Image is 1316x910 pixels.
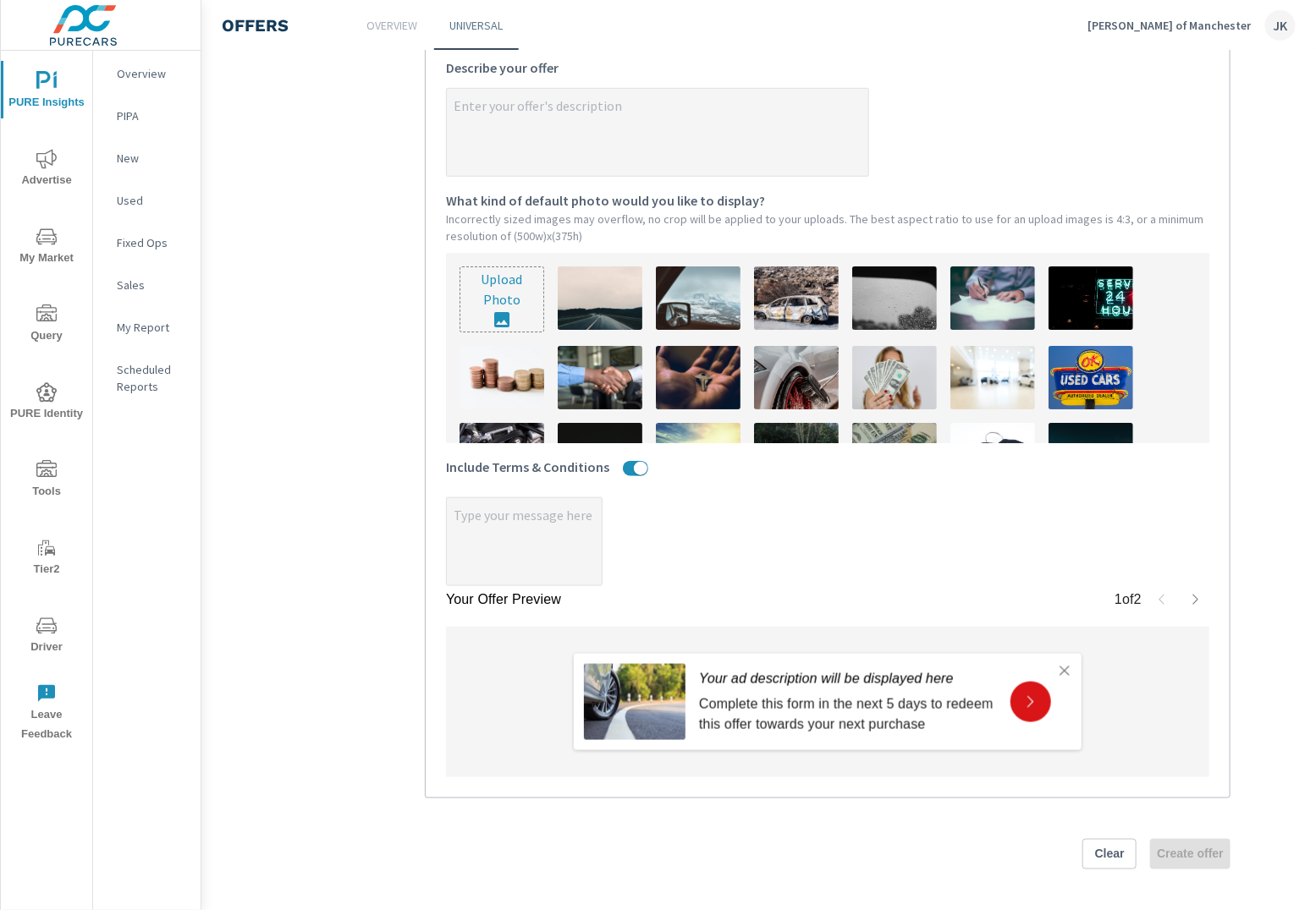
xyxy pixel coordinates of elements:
[6,538,87,579] span: Tier2
[117,192,187,209] p: Used
[222,15,289,36] h4: Offers
[93,230,201,255] div: Fixed Ops
[584,664,686,740] img: Vehicle purchase offer!
[1049,266,1133,330] img: description
[6,616,87,657] span: Driver
[93,188,201,213] div: Used
[6,227,87,268] span: My Market
[446,457,609,477] span: Include Terms & Conditions
[117,361,187,395] p: Scheduled Reports
[699,672,954,686] i: Your ad description will be displayed here
[1082,839,1137,869] button: Clear
[950,423,1035,486] img: description
[656,423,741,486] img: description
[656,266,741,330] img: description
[117,319,187,336] p: My Report
[446,589,561,610] p: Your Offer Preview
[1090,847,1129,862] span: Clear
[93,145,201,171] div: New
[1,51,92,751] div: nav menu
[93,357,201,399] div: Scheduled Reports
[117,150,187,167] p: New
[558,266,642,330] img: description
[117,107,187,124] p: PIPA
[6,304,87,346] span: Query
[950,346,1035,409] img: description
[852,266,937,330] img: description
[6,149,87,190] span: Advertise
[558,423,642,486] img: description
[1049,423,1133,486] img: description
[1087,18,1252,33] p: [PERSON_NAME] of Manchester
[1265,10,1296,41] div: JK
[93,272,201,298] div: Sales
[656,346,741,409] img: description
[450,17,504,34] p: Universal
[754,266,839,330] img: description
[446,190,765,211] span: What kind of default photo would you like to display?
[93,315,201,340] div: My Report
[446,211,1209,244] p: Incorrectly sized images may overflow, no crop will be applied to your uploads. The best aspect r...
[754,346,839,409] img: description
[950,266,1035,330] img: description
[754,423,839,486] img: description
[447,91,868,176] textarea: Describe your offer
[117,234,187,251] p: Fixed Ops
[699,694,997,735] p: Complete this form in the next 5 days to redeem this offer towards your next purchase
[634,461,647,476] button: Include Terms & Conditions
[117,277,187,293] p: Sales
[460,346,544,409] img: description
[460,423,544,486] img: description
[93,103,201,129] div: PIPA
[558,346,642,409] img: description
[1115,589,1142,610] p: 1 of 2
[366,17,417,34] p: Overview
[117,65,187,82] p: Overview
[852,423,937,486] img: description
[93,61,201,86] div: Overview
[852,346,937,409] img: description
[6,460,87,502] span: Tools
[1049,346,1133,409] img: description
[6,71,87,112] span: PURE Insights
[446,58,559,78] span: Describe your offer
[6,683,87,744] span: Leave Feedback
[6,382,87,424] span: PURE Identity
